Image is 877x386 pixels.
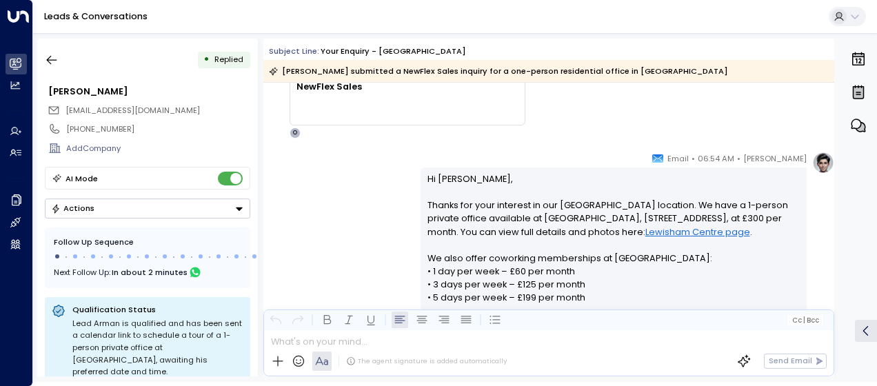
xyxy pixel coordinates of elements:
div: Button group with a nested menu [45,199,250,219]
span: hesariarman72@outlook.com [65,105,200,116]
span: • [737,152,740,165]
div: AddCompany [66,143,250,154]
span: Subject Line: [269,45,319,57]
button: Undo [268,312,284,328]
div: AI Mode [65,172,98,185]
div: Your enquiry - [GEOGRAPHIC_DATA] [321,45,466,57]
span: [PERSON_NAME] [743,152,807,165]
div: [PHONE_NUMBER] [66,123,250,135]
div: The agent signature is added automatically [346,356,507,366]
div: O [290,128,301,139]
div: Next Follow Up: [54,265,241,280]
img: profile-logo.png [812,152,834,174]
p: Qualification Status [72,304,243,315]
div: [PERSON_NAME] [48,85,250,98]
div: [PERSON_NAME] submitted a NewFlex Sales inquiry for a one-person residential office in [GEOGRAPHI... [269,64,728,78]
button: Actions [45,199,250,219]
span: 06:54 AM [698,152,734,165]
button: Redo [290,312,306,328]
button: Cc|Bcc [787,315,823,325]
span: Cc Bcc [792,316,819,324]
span: • [692,152,695,165]
span: In about 2 minutes [112,265,188,280]
div: Actions [51,203,94,213]
strong: NewFlex Sales [296,81,362,92]
div: • [203,50,210,70]
span: [EMAIL_ADDRESS][DOMAIN_NAME] [65,105,200,116]
span: | [803,316,805,324]
span: Email [667,152,689,165]
div: Lead Arman is qualified and has been sent a calendar link to schedule a tour of a 1-person privat... [72,318,243,378]
a: Leads & Conversations [44,10,148,22]
a: Lewisham Centre page [645,225,750,238]
div: Follow Up Sequence [54,236,241,248]
span: Replied [214,54,243,65]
